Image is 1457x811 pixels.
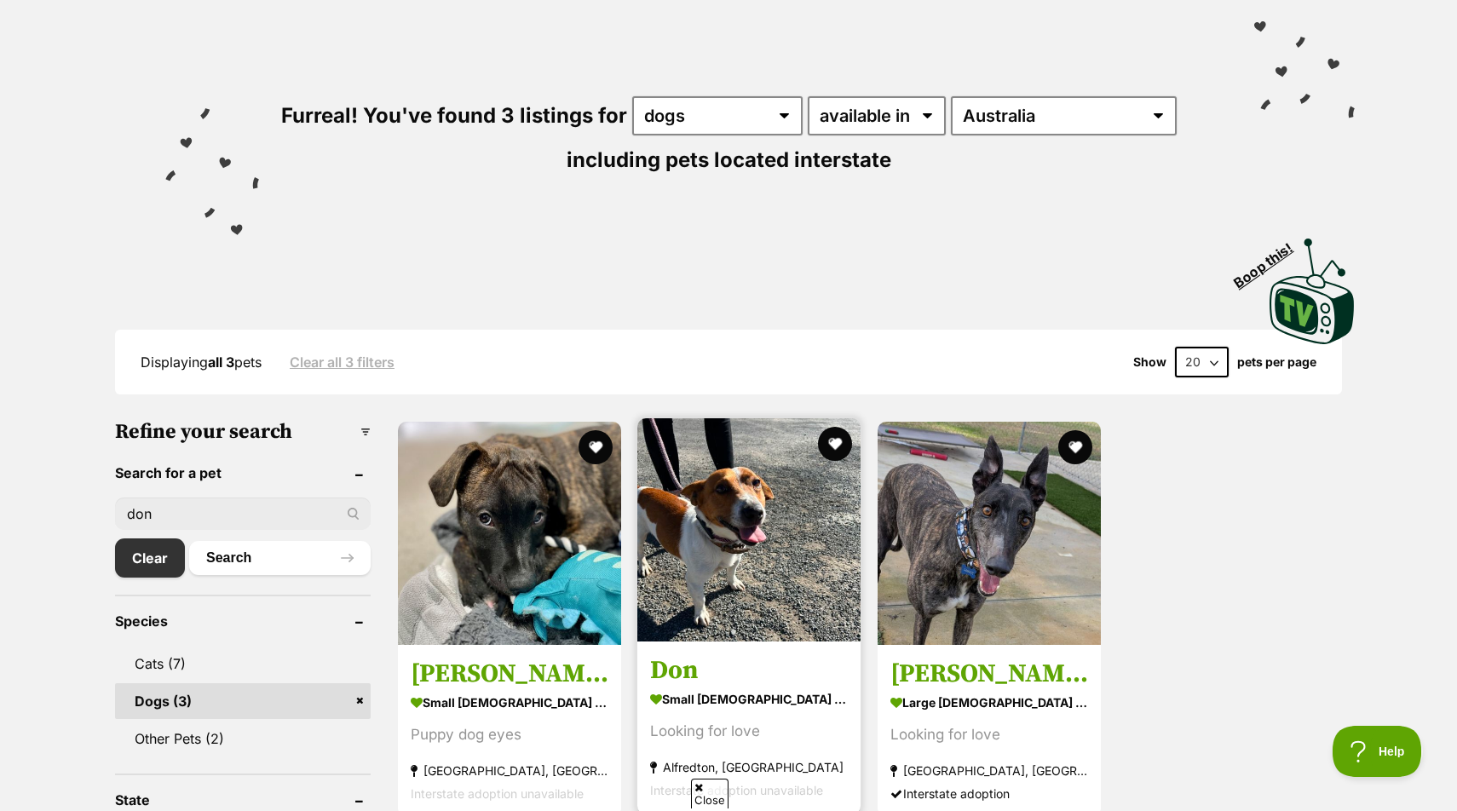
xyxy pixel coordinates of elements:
[890,782,1088,805] div: Interstate adoption
[691,779,728,808] span: Close
[115,646,371,682] a: Cats (7)
[579,430,613,464] button: favourite
[115,538,185,578] a: Clear
[115,420,371,444] h3: Refine your search
[115,683,371,719] a: Dogs (3)
[189,541,371,575] button: Search
[819,427,853,461] button: favourite
[650,720,848,743] div: Looking for love
[411,658,608,690] h3: [PERSON_NAME]
[890,690,1088,715] strong: large [DEMOGRAPHIC_DATA] Dog
[208,354,234,371] strong: all 3
[115,613,371,629] header: Species
[650,783,823,797] span: Interstate adoption unavailable
[290,354,394,370] a: Clear all 3 filters
[650,756,848,779] strong: Alfredton, [GEOGRAPHIC_DATA]
[115,792,371,808] header: State
[411,759,608,782] strong: [GEOGRAPHIC_DATA], [GEOGRAPHIC_DATA]
[890,759,1088,782] strong: [GEOGRAPHIC_DATA], [GEOGRAPHIC_DATA]
[1058,430,1092,464] button: favourite
[1133,355,1166,369] span: Show
[141,354,262,371] span: Displaying pets
[411,786,584,801] span: Interstate adoption unavailable
[878,422,1101,645] img: Donnie - Greyhound Dog
[890,658,1088,690] h3: [PERSON_NAME]
[1231,229,1310,290] span: Boop this!
[1270,223,1355,348] a: Boop this!
[115,465,371,480] header: Search for a pet
[637,418,861,641] img: Don - Jack Russell Terrier Dog
[1270,239,1355,344] img: PetRescue TV logo
[890,723,1088,746] div: Looking for love
[650,687,848,711] strong: small [DEMOGRAPHIC_DATA] Dog
[650,654,848,687] h3: Don
[115,498,371,530] input: Toby
[1237,355,1316,369] label: pets per page
[567,147,891,172] span: including pets located interstate
[281,103,627,128] span: Furreal! You've found 3 listings for
[1333,726,1423,777] iframe: Help Scout Beacon - Open
[398,422,621,645] img: Donald - American Staffordshire Terrier Dog
[411,723,608,746] div: Puppy dog eyes
[115,721,371,756] a: Other Pets (2)
[411,690,608,715] strong: small [DEMOGRAPHIC_DATA] Dog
